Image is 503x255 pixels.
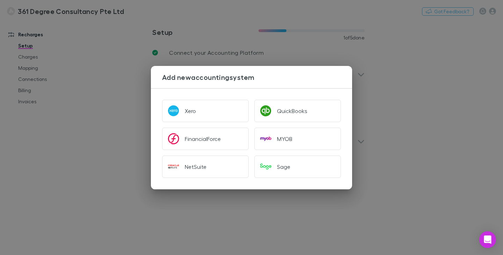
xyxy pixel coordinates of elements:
div: Sage [277,163,290,170]
button: Sage [254,156,341,178]
button: QuickBooks [254,100,341,122]
img: QuickBooks's Logo [260,105,271,117]
h3: Add new accounting system [162,73,352,81]
div: Open Intercom Messenger [479,231,496,248]
button: Xero [162,100,249,122]
img: FinancialForce's Logo [168,133,179,144]
img: Xero's Logo [168,105,179,117]
button: MYOB [254,128,341,150]
div: FinancialForce [185,135,221,142]
img: MYOB's Logo [260,133,271,144]
div: NetSuite [185,163,206,170]
button: FinancialForce [162,128,249,150]
div: Xero [185,107,196,114]
img: NetSuite's Logo [168,161,179,172]
div: MYOB [277,135,292,142]
div: QuickBooks [277,107,307,114]
button: NetSuite [162,156,249,178]
img: Sage's Logo [260,161,271,172]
